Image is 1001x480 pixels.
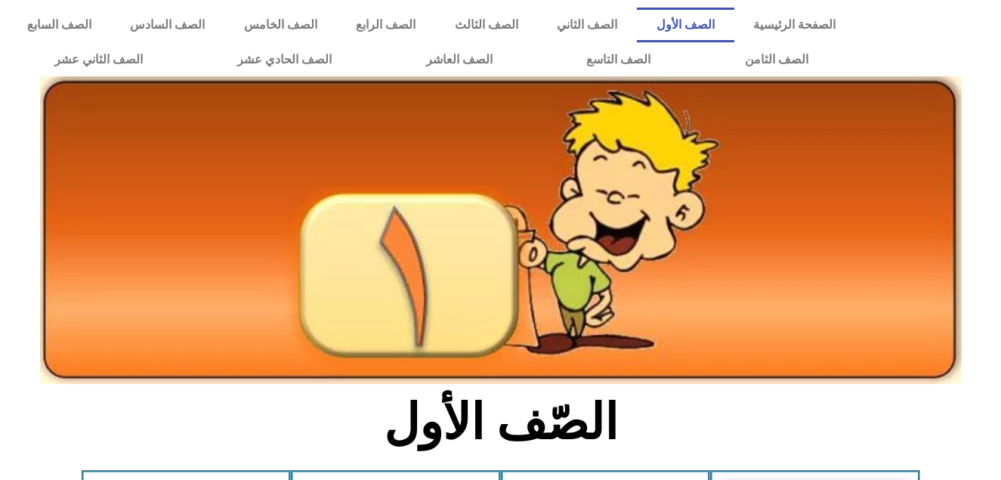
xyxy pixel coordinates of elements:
a: الصف الأول [637,8,734,42]
a: الصف الثامن [698,42,856,77]
a: الصف السادس [111,8,225,42]
a: الصفحة الرئيسية [734,8,856,42]
a: الصف الثاني [538,8,638,42]
h2: الصّف الأول [251,393,750,452]
a: الصف الرابع [337,8,436,42]
a: الصف الحادي عشر [190,42,379,77]
a: الصف السابع [8,8,111,42]
a: الصف الثاني عشر [8,42,190,77]
a: الصف الثالث [435,8,538,42]
a: الصف التاسع [539,42,698,77]
a: الصف الخامس [224,8,337,42]
a: الصف العاشر [378,42,539,77]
